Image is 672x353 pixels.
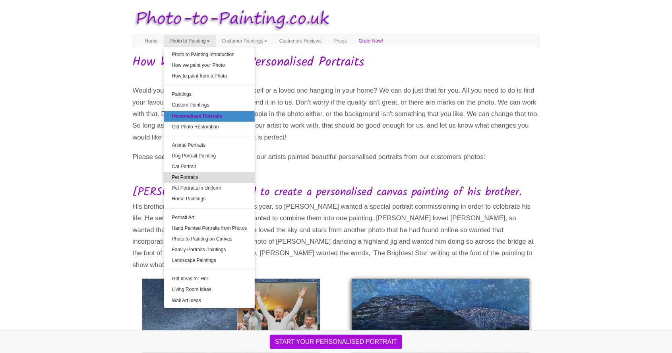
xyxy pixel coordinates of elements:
[164,161,255,172] a: Cat Portrait
[164,89,255,100] a: Paintings
[164,212,255,223] a: Portrait Art
[270,335,402,349] button: START YOUR PERSONALISED PORTRAIT
[139,35,164,47] a: Home
[164,273,255,284] a: Gift Ideas for Her
[164,151,255,161] a: Dog Portrait Painting
[164,244,255,255] a: Family Portraits Paintings
[164,49,255,60] a: Photo to Painting Introduction
[327,35,352,47] a: Prices
[133,151,540,163] p: Please see some examples below of how our artists painted beautiful personalised portraits from o...
[164,284,255,295] a: Living Room Ideas
[164,295,255,306] a: Wall Art Ideas
[164,140,255,151] a: Animal Portraits
[133,201,540,271] p: His brother had sadly passed the previous year, so [PERSON_NAME] wanted a special portrait commis...
[164,234,255,244] a: Photo to Painting on Canvas
[129,4,332,35] img: Photo to Painting
[133,186,540,199] h2: [PERSON_NAME] wanted to create a personalised canvas painting of his brother.
[133,85,540,143] p: Would you like a beautiful portrait of yourself or a loved one hanging in your home? We can do ju...
[164,183,255,194] a: Pet Portraits in Uniform
[164,100,255,111] a: Custom Paintings
[164,111,255,122] a: Personalised Portraits
[164,60,255,71] a: How we paint your Photo
[164,194,255,204] a: Horse Paintings
[273,35,328,47] a: Customers Reviews
[164,172,255,183] a: Pet Portraits
[164,71,255,81] a: How to paint from a Photo
[216,35,273,47] a: Customer Paintings
[353,35,389,47] a: Order Now!
[164,255,255,266] a: Landscape Paintings
[164,122,255,132] a: Old Photo Restoration
[164,35,216,47] a: Photo to Painting
[133,55,540,69] h1: How We Create Your Personalised Portraits
[164,223,255,234] a: Hand Painted Portraits from Photos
